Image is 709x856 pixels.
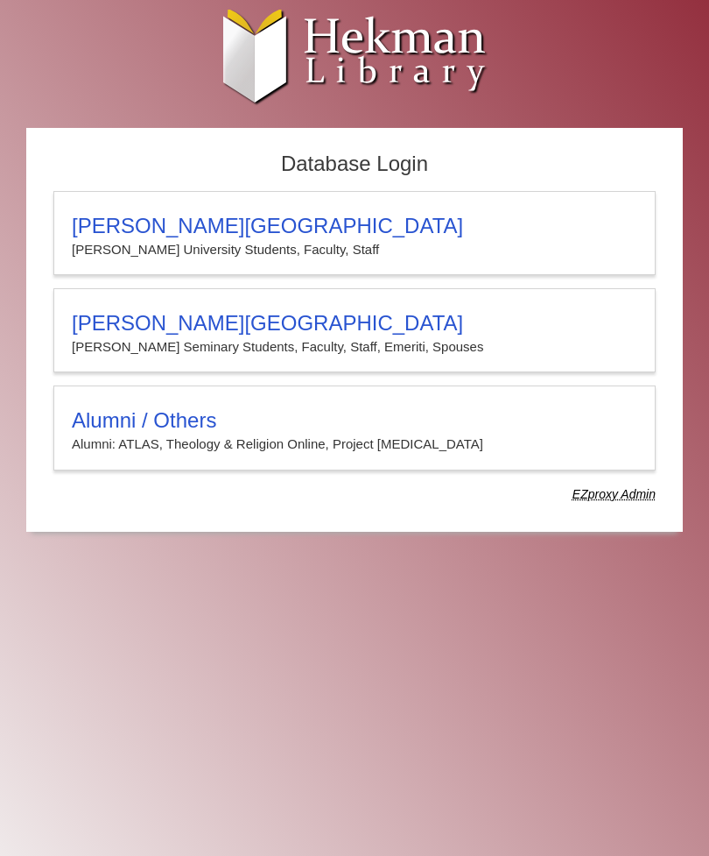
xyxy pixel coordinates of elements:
[53,288,656,372] a: [PERSON_NAME][GEOGRAPHIC_DATA][PERSON_NAME] Seminary Students, Faculty, Staff, Emeriti, Spouses
[72,238,637,261] p: [PERSON_NAME] University Students, Faculty, Staff
[53,191,656,275] a: [PERSON_NAME][GEOGRAPHIC_DATA][PERSON_NAME] University Students, Faculty, Staff
[72,336,637,358] p: [PERSON_NAME] Seminary Students, Faculty, Staff, Emeriti, Spouses
[72,433,637,456] p: Alumni: ATLAS, Theology & Religion Online, Project [MEDICAL_DATA]
[72,408,637,433] h3: Alumni / Others
[72,408,637,456] summary: Alumni / OthersAlumni: ATLAS, Theology & Religion Online, Project [MEDICAL_DATA]
[572,487,656,501] dfn: Use Alumni login
[45,146,664,182] h2: Database Login
[72,214,637,238] h3: [PERSON_NAME][GEOGRAPHIC_DATA]
[72,311,637,336] h3: [PERSON_NAME][GEOGRAPHIC_DATA]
